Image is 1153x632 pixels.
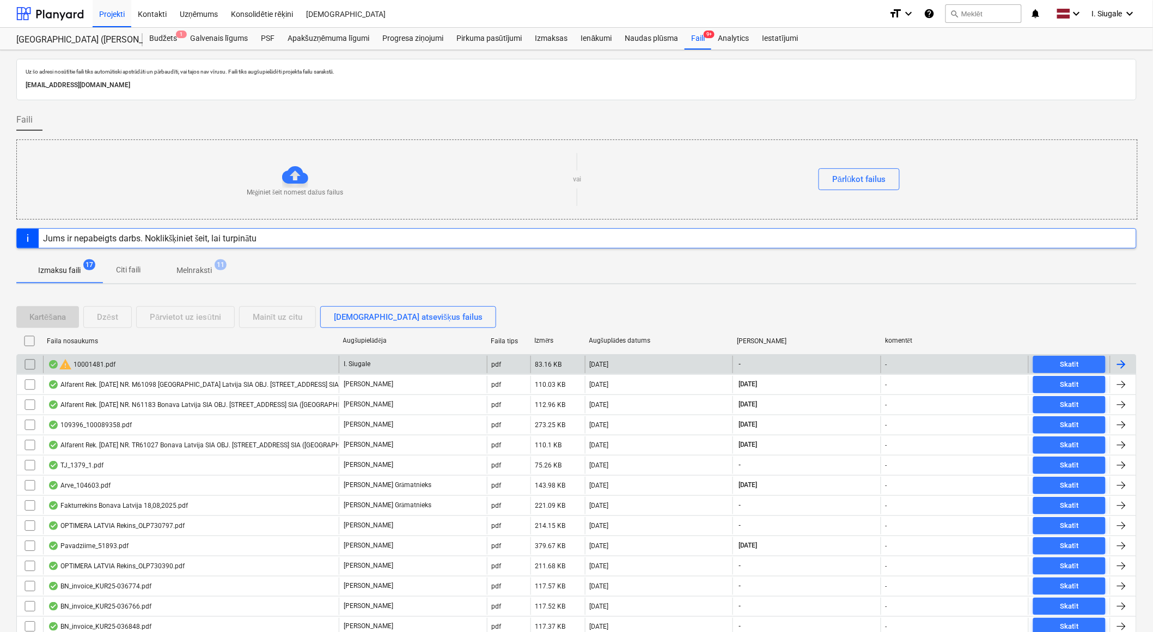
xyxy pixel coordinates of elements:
p: Uz šo adresi nosūtītie faili tiks automātiski apstrādāti un pārbaudīti, vai tajos nav vīrusu. Fai... [26,68,1127,75]
div: pdf [492,482,502,489]
p: [PERSON_NAME] [344,561,393,570]
div: Alfarent Rek. [DATE] NR. TR61027 Bonava Latvija SIA OBJ. [STREET_ADDRESS] SIA ([GEOGRAPHIC_DATA]pdf [48,441,377,449]
div: OCR pabeigts [48,400,59,409]
i: Zināšanu pamats [924,7,935,20]
p: Izmaksu faili [38,265,81,276]
div: BN_invoice_KUR25-036774.pdf [48,582,151,591]
div: 143.98 KB [535,482,566,489]
p: [PERSON_NAME] Grāmatnieks [344,501,431,510]
div: pdf [492,562,502,570]
div: - [886,361,887,368]
span: [DATE] [737,481,759,490]
span: - [737,360,742,369]
div: pdf [492,441,502,449]
span: [DATE] [737,440,759,449]
div: OCR pabeigts [48,521,59,530]
i: format_size [889,7,902,20]
button: Skatīt [1033,396,1106,414]
div: - [886,381,887,388]
button: Meklēt [945,4,1022,23]
div: OCR pabeigts [48,562,59,570]
iframe: Chat Widget [1099,580,1153,632]
span: warning [59,358,72,371]
a: PSF [254,28,281,50]
span: 11 [215,259,227,270]
div: pdf [492,623,502,630]
div: Skatīt [1060,540,1079,552]
span: [DATE] [737,400,759,409]
div: 273.25 KB [535,421,566,429]
div: Faila tips [491,337,526,345]
span: - [737,501,742,510]
div: 221.09 KB [535,502,566,509]
button: Skatīt [1033,598,1106,615]
div: Skatīt [1060,479,1079,492]
div: OCR pabeigts [48,441,59,449]
div: [DATE] [590,401,609,409]
span: [DATE] [737,380,759,389]
a: Apakšuzņēmuma līgumi [281,28,376,50]
div: 117.37 KB [535,623,566,630]
div: 75.26 KB [535,461,562,469]
div: Pārlūkot failus [832,172,886,186]
div: OCR pabeigts [48,582,59,591]
p: [PERSON_NAME] [344,460,393,470]
div: Faila nosaukums [47,337,334,345]
div: Fakturrekins Bonava Latvija 18,08,2025.pdf [48,501,188,510]
div: OCR pabeigts [48,501,59,510]
div: [DATE] [590,562,609,570]
button: Skatīt [1033,517,1106,534]
div: Skatīt [1060,399,1079,411]
div: Skatīt [1060,439,1079,452]
div: [DATE] [590,582,609,590]
div: pdf [492,502,502,509]
p: [PERSON_NAME] [344,440,393,449]
a: Budžets1 [143,28,184,50]
div: pdf [492,361,502,368]
div: OCR pabeigts [48,481,59,490]
span: - [737,521,742,530]
div: Galvenais līgums [184,28,254,50]
div: 110.03 KB [535,381,566,388]
div: Faili [685,28,711,50]
div: Naudas plūsma [619,28,685,50]
div: [PERSON_NAME] [737,337,876,345]
div: - [886,603,887,610]
div: BN_invoice_KUR25-036766.pdf [48,602,151,611]
div: Skatīt [1060,600,1079,613]
div: komentēt [885,337,1024,345]
div: [DATE] [590,623,609,630]
span: I. Siugale [1092,9,1123,18]
a: Progresa ziņojumi [376,28,450,50]
a: Pirkuma pasūtījumi [450,28,529,50]
i: keyboard_arrow_down [1070,7,1083,20]
div: OCR pabeigts [48,542,59,550]
div: Jums ir nepabeigts darbs. Noklikšķiniet šeit, lai turpinātu [43,233,257,244]
span: search [950,9,959,18]
div: - [886,522,887,530]
button: Pārlūkot failus [819,168,900,190]
span: - [737,581,742,591]
button: Skatīt [1033,537,1106,555]
div: OCR pabeigts [48,622,59,631]
p: [PERSON_NAME] [344,622,393,631]
div: pdf [492,603,502,610]
button: Skatīt [1033,457,1106,474]
div: - [886,401,887,409]
p: I. Siugale [344,360,370,369]
div: pdf [492,461,502,469]
button: Skatīt [1033,578,1106,595]
span: [DATE] [737,541,759,550]
p: [PERSON_NAME] [344,521,393,530]
i: keyboard_arrow_down [1124,7,1137,20]
div: - [886,482,887,489]
div: 112.96 KB [535,401,566,409]
div: Analytics [711,28,755,50]
p: [PERSON_NAME] [344,601,393,611]
div: Ienākumi [575,28,619,50]
p: [PERSON_NAME] Grāmatnieks [344,481,431,490]
div: 214.15 KB [535,522,566,530]
div: - [886,461,887,469]
button: Skatīt [1033,497,1106,514]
